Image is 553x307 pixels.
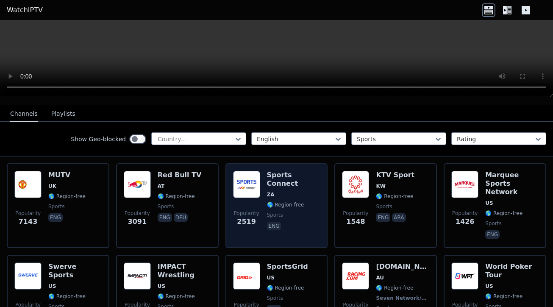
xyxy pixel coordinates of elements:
[346,217,365,227] span: 1548
[267,274,275,281] span: US
[19,217,38,227] span: 7143
[342,171,369,198] img: KTV Sport
[267,285,304,291] span: 🌎 Region-free
[158,193,195,200] span: 🌎 Region-free
[485,171,539,196] h6: Marquee Sports Network
[48,171,86,179] h6: MUTV
[485,293,522,300] span: 🌎 Region-free
[174,213,188,222] p: deu
[343,210,368,217] span: Popularity
[485,220,501,227] span: sports
[158,203,174,210] span: sports
[376,203,392,210] span: sports
[485,210,522,217] span: 🌎 Region-free
[451,171,478,198] img: Marquee Sports Network
[48,193,86,200] span: 🌎 Region-free
[48,203,64,210] span: sports
[376,183,386,190] span: KW
[267,171,320,188] h6: Sports Connect
[452,210,478,217] span: Popularity
[10,106,38,122] button: Channels
[124,171,151,198] img: Red Bull TV
[15,210,41,217] span: Popularity
[48,293,86,300] span: 🌎 Region-free
[48,283,56,290] span: US
[392,213,406,222] p: ara
[376,193,413,200] span: 🌎 Region-free
[267,212,283,218] span: sports
[267,222,281,230] p: eng
[71,135,126,143] label: Show Geo-blocked
[128,217,147,227] span: 3091
[485,230,500,239] p: eng
[485,283,493,290] span: US
[124,262,151,290] img: IMPACT Wrestling
[158,293,195,300] span: 🌎 Region-free
[237,217,256,227] span: 2519
[376,262,429,271] h6: [DOMAIN_NAME]
[485,200,493,207] span: US
[485,262,539,279] h6: World Poker Tour
[233,171,260,198] img: Sports Connect
[158,213,172,222] p: eng
[376,213,390,222] p: eng
[267,295,283,301] span: sports
[48,183,56,190] span: UK
[376,295,428,301] span: Seven Network/Foxtel
[376,285,413,291] span: 🌎 Region-free
[158,262,211,279] h6: IMPACT Wrestling
[376,274,384,281] span: AU
[48,213,63,222] p: eng
[14,262,42,290] img: Swerve Sports
[7,5,43,15] a: WatchIPTV
[51,106,75,122] button: Playlists
[48,262,102,279] h6: Swerve Sports
[267,262,308,271] h6: SportsGrid
[342,262,369,290] img: Racing.com
[14,171,42,198] img: MUTV
[158,183,165,190] span: AT
[125,210,150,217] span: Popularity
[451,262,478,290] img: World Poker Tour
[267,191,275,198] span: ZA
[234,210,259,217] span: Popularity
[456,217,475,227] span: 1426
[158,171,202,179] h6: Red Bull TV
[376,171,414,179] h6: KTV Sport
[267,201,304,208] span: 🌎 Region-free
[233,262,260,290] img: SportsGrid
[158,283,165,290] span: US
